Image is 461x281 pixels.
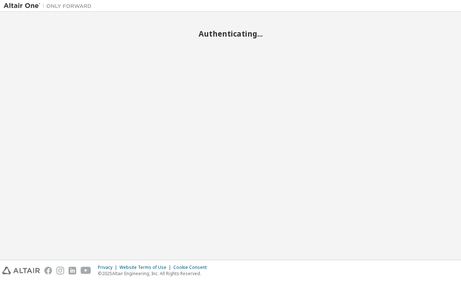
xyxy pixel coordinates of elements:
[98,270,211,277] p: © 2025 Altair Engineering, Inc. All Rights Reserved.
[173,265,211,270] div: Cookie Consent
[56,267,64,274] img: instagram.svg
[2,267,40,274] img: altair_logo.svg
[69,267,76,274] img: linkedin.svg
[81,267,91,274] img: youtube.svg
[4,2,95,10] img: Altair One
[4,29,457,38] h2: Authenticating...
[119,265,173,270] div: Website Terms of Use
[98,265,119,270] div: Privacy
[44,267,52,274] img: facebook.svg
